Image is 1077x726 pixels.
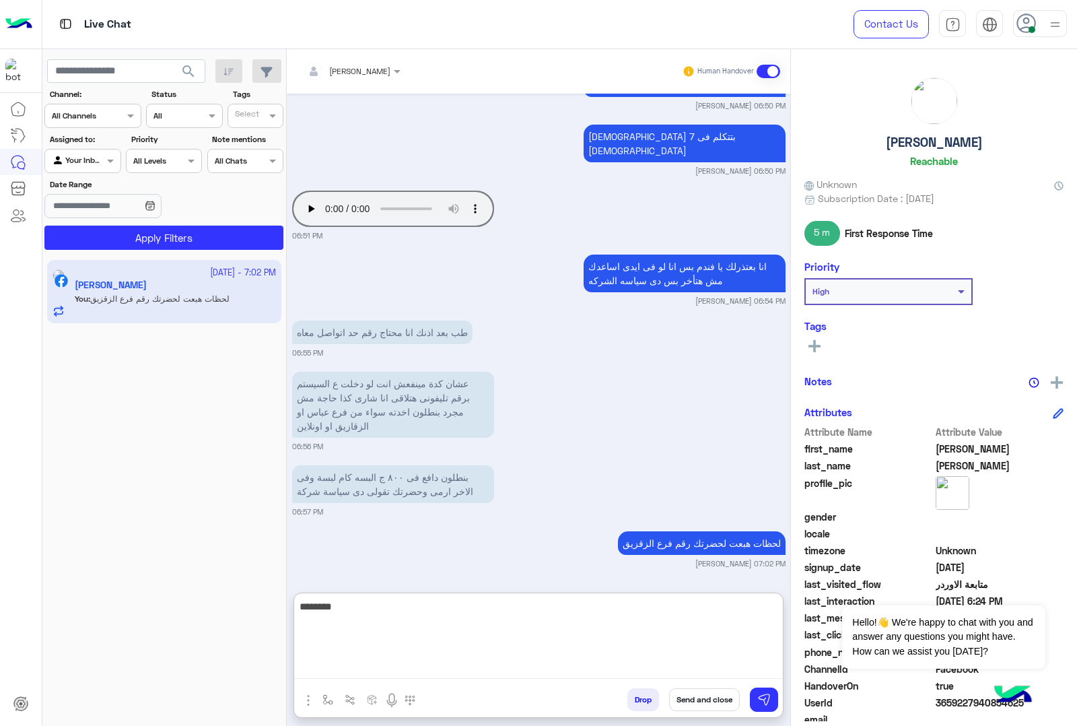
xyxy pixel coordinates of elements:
span: [PERSON_NAME] [329,66,390,76]
span: last_clicked_button [804,628,933,642]
span: Attribute Value [936,425,1064,439]
h6: Tags [804,320,1064,332]
h5: [PERSON_NAME] [886,135,983,150]
img: picture [911,78,957,124]
span: first_name [804,442,933,456]
span: gender [804,510,933,524]
label: Assigned to: [50,133,119,145]
button: Send and close [669,688,740,711]
a: tab [939,10,966,38]
img: hulul-logo.png [989,672,1037,719]
span: UserId [804,696,933,710]
small: [PERSON_NAME] 06:50 PM [695,100,786,111]
img: create order [367,694,378,705]
p: 20/9/2025, 6:55 PM [292,321,473,344]
img: picture [936,476,969,510]
img: send voice note [384,692,400,708]
label: Priority [131,133,201,145]
p: Live Chat [84,15,131,34]
h6: Attributes [804,406,852,418]
img: notes [1029,377,1039,388]
span: Hello!👋 We're happy to chat with you and answer any questions you might have. How can we assist y... [842,605,1045,669]
img: send attachment [300,692,316,708]
div: Select [233,108,259,123]
img: Logo [5,10,32,38]
span: signup_date [804,560,933,574]
span: HandoverOn [804,679,933,693]
span: Ahmed [936,459,1064,473]
span: ChannelId [804,662,933,676]
span: 2024-09-26T19:35:10.494Z [936,560,1064,574]
span: Subscription Date : [DATE] [818,191,934,205]
small: 06:56 PM [292,441,323,452]
small: [PERSON_NAME] 06:50 PM [695,166,786,176]
button: select flow [317,688,339,711]
label: Tags [233,88,282,100]
span: Unknown [936,543,1064,558]
p: 20/9/2025, 6:50 PM [584,125,786,162]
b: High [812,286,829,296]
a: Contact Us [854,10,929,38]
span: last_message [804,611,933,625]
img: add [1051,376,1063,389]
span: timezone [804,543,933,558]
img: send message [757,693,771,706]
span: 3659227940854625 [936,696,1064,710]
audio: Your browser does not support the audio tag. [292,191,494,227]
img: select flow [322,694,333,705]
p: 20/9/2025, 6:56 PM [292,372,494,438]
span: 5 m [804,221,840,245]
span: last_name [804,459,933,473]
label: Status [151,88,221,100]
p: 20/9/2025, 6:54 PM [584,255,786,292]
span: Mustafa [936,442,1064,456]
small: [PERSON_NAME] 06:54 PM [695,296,786,306]
h6: Reachable [910,155,958,167]
span: Unknown [804,177,857,191]
small: Human Handover [697,66,754,77]
button: search [172,59,205,88]
small: 06:51 PM [292,230,322,241]
img: tab [982,17,998,32]
span: last_visited_flow [804,577,933,591]
p: 20/9/2025, 7:02 PM [618,531,786,555]
span: 0 [936,662,1064,676]
img: 713415422032625 [5,59,30,83]
span: last_interaction [804,594,933,608]
label: Note mentions [212,133,281,145]
span: search [180,63,197,79]
label: Date Range [50,178,201,191]
span: phone_number [804,645,933,659]
span: First Response Time [845,226,933,240]
span: null [936,510,1064,524]
img: profile [1047,16,1064,33]
span: Attribute Name [804,425,933,439]
img: make a call [405,695,415,706]
label: Channel: [50,88,140,100]
span: profile_pic [804,476,933,507]
button: Apply Filters [44,226,283,250]
p: 20/9/2025, 6:57 PM [292,465,494,503]
small: 06:55 PM [292,348,323,358]
button: Trigger scenario [339,688,361,711]
h6: Priority [804,261,839,273]
img: tab [945,17,961,32]
h6: Notes [804,375,832,387]
span: null [936,527,1064,541]
img: tab [57,15,74,32]
small: [PERSON_NAME] 07:02 PM [695,558,786,569]
small: 06:57 PM [292,506,323,517]
span: locale [804,527,933,541]
span: true [936,679,1064,693]
button: create order [361,688,384,711]
button: Drop [627,688,659,711]
img: Trigger scenario [345,694,355,705]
